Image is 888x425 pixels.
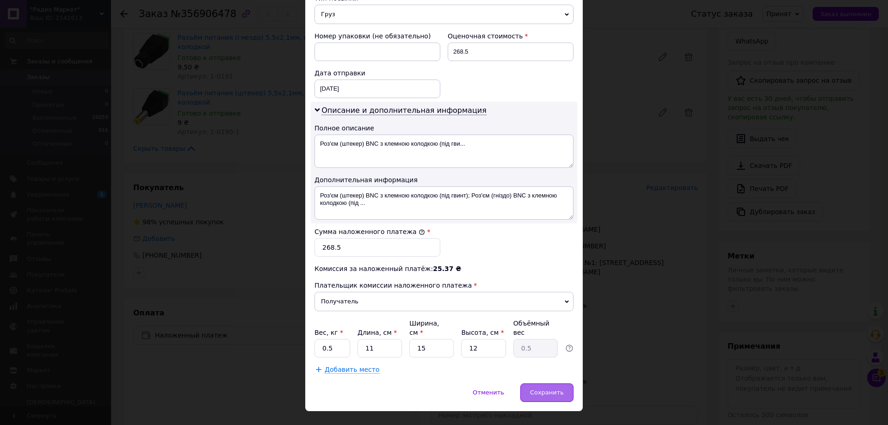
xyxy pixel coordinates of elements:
[321,106,487,115] span: Описание и дополнительная информация
[448,31,573,41] div: Оценочная стоимость
[461,329,504,336] label: Высота, см
[314,68,440,78] div: Дата отправки
[433,265,461,272] span: 25.37 ₴
[325,366,380,374] span: Добавить место
[314,329,343,336] label: Вес, кг
[409,320,439,336] label: Ширина, см
[314,228,425,235] label: Сумма наложенного платежа
[314,31,440,41] div: Номер упаковки (не обязательно)
[314,264,573,273] div: Комиссия за наложенный платёж:
[358,329,397,336] label: Длина, см
[314,186,573,220] textarea: Роз'єм (штекер) BNC з клемною колодкою (під гвинт); Роз'єм (гніздо) BNC з клемною колодкою (під ...
[314,5,573,24] span: Груз
[530,389,564,396] span: Сохранить
[513,319,558,337] div: Объёмный вес
[473,389,504,396] span: Отменить
[314,175,573,185] div: Дополнительная информация
[314,282,472,289] span: Плательщик комиссии наложенного платежа
[314,292,573,311] span: Получатель
[314,123,573,133] div: Полное описание
[314,135,573,168] textarea: Роз'єм (штекер) BNC з клемною колодкою (під гви...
